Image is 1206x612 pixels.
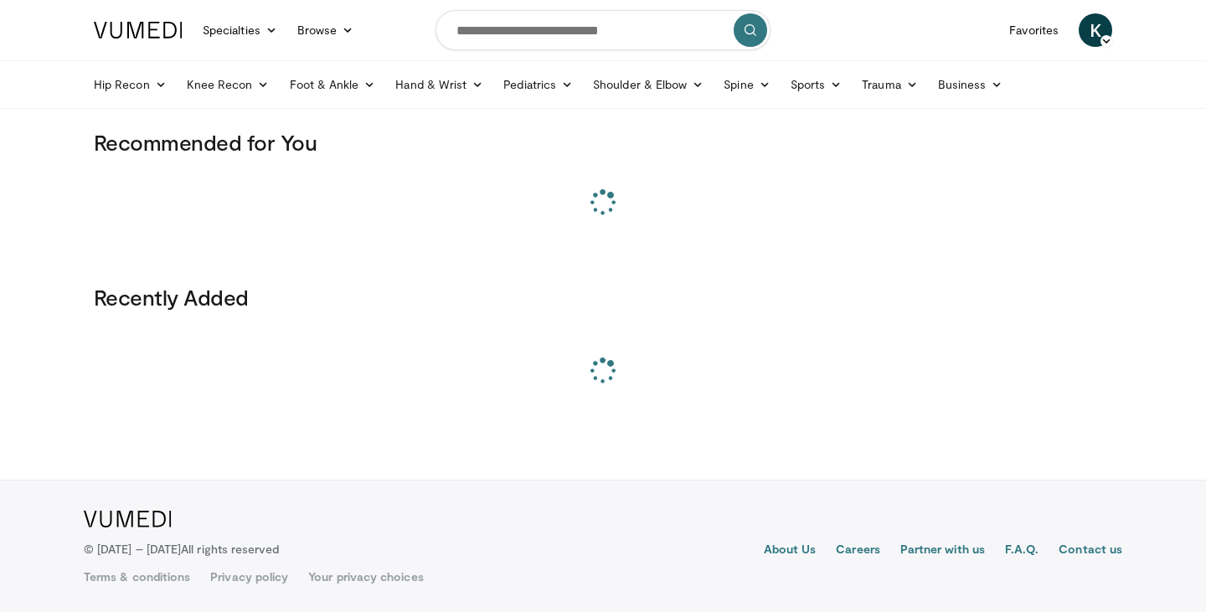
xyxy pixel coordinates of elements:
a: Shoulder & Elbow [583,68,714,101]
h3: Recommended for You [94,129,1112,156]
img: VuMedi Logo [94,22,183,39]
a: Business [928,68,1013,101]
a: Careers [836,541,880,561]
a: Your privacy choices [308,568,423,585]
a: Pediatrics [493,68,583,101]
a: F.A.Q. [1005,541,1038,561]
a: About Us [764,541,817,561]
a: K [1079,13,1112,47]
a: Contact us [1059,541,1122,561]
a: Privacy policy [210,568,288,585]
a: Hip Recon [84,68,177,101]
a: Specialties [193,13,287,47]
a: Favorites [999,13,1069,47]
a: Knee Recon [177,68,280,101]
p: © [DATE] – [DATE] [84,541,280,558]
img: VuMedi Logo [84,511,172,527]
a: Partner with us [900,541,985,561]
a: Hand & Wrist [385,68,493,101]
span: All rights reserved [181,542,279,556]
a: Trauma [852,68,928,101]
a: Sports [781,68,853,101]
a: Terms & conditions [84,568,190,585]
input: Search topics, interventions [435,10,770,50]
a: Browse [287,13,364,47]
a: Foot & Ankle [280,68,386,101]
h3: Recently Added [94,284,1112,311]
a: Spine [714,68,780,101]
